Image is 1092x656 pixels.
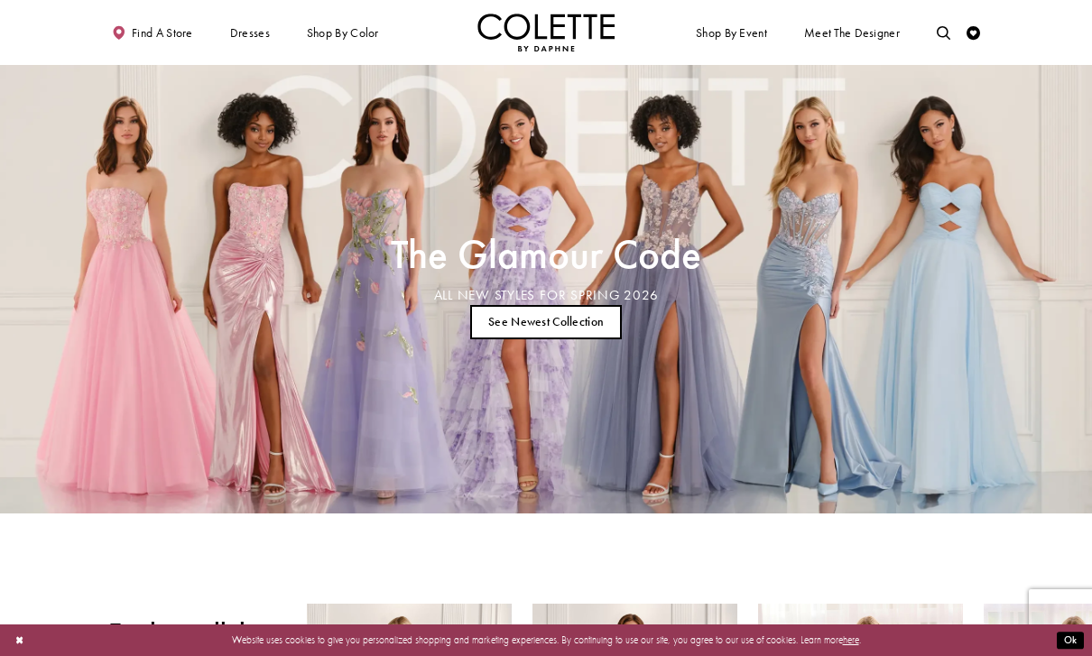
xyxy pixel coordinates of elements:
ul: Slider Links [386,299,705,346]
span: Dresses [230,26,270,40]
button: Submit Dialog [1057,632,1084,649]
span: Meet the designer [804,26,900,40]
span: Shop by color [303,14,382,51]
a: Meet the designer [800,14,903,51]
h4: ALL NEW STYLES FOR SPRING 2026 [391,288,701,303]
span: Dresses [227,14,273,51]
a: See Newest Collection The Glamour Code ALL NEW STYLES FOR SPRING 2026 [470,305,623,340]
span: Find a store [132,26,193,40]
a: here [843,633,859,646]
span: Shop by color [307,26,379,40]
h2: The Glamour Code [391,236,701,273]
img: Colette by Daphne [477,14,615,51]
a: Find a store [108,14,196,51]
button: Close Dialog [8,628,31,652]
span: Shop By Event [696,26,767,40]
a: Check Wishlist [963,14,984,51]
span: Shop By Event [692,14,770,51]
p: Website uses cookies to give you personalized shopping and marketing experiences. By continuing t... [98,631,994,649]
a: Toggle search [933,14,954,51]
a: Visit Home Page [477,14,615,51]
